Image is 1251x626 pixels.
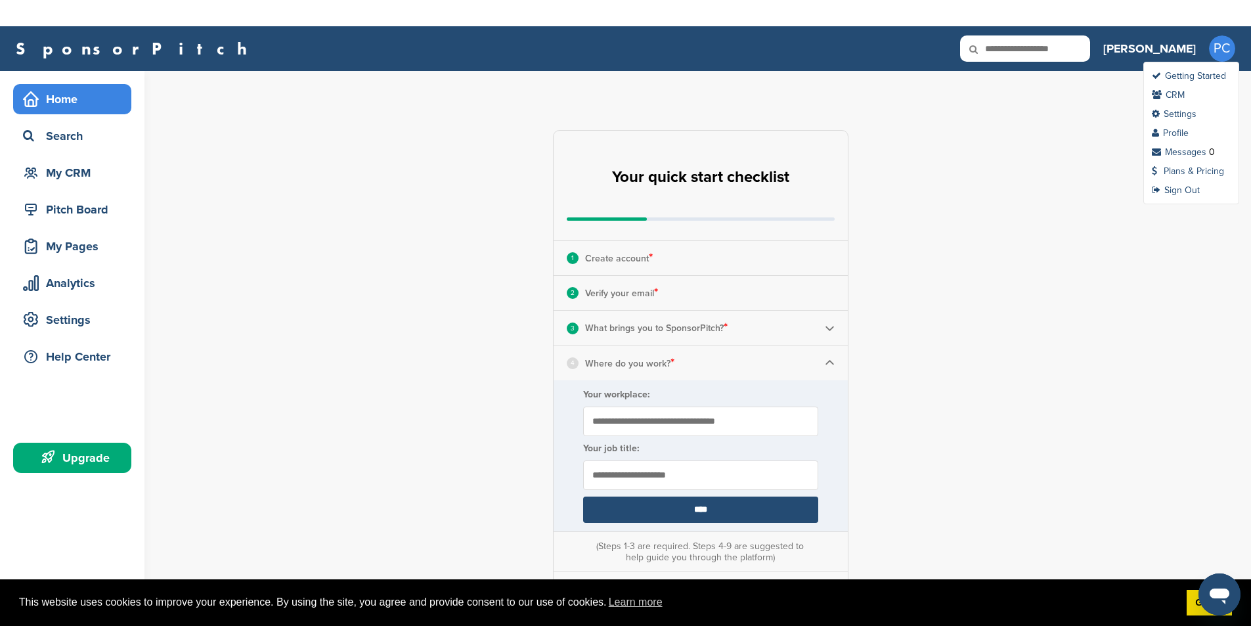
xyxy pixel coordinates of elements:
[1198,573,1240,615] iframe: Nút để khởi chạy cửa sổ nhắn tin
[1152,166,1224,177] a: Plans & Pricing
[825,358,835,368] img: Checklist arrow 1
[20,124,131,148] div: Search
[607,592,665,612] a: learn more about cookies
[567,287,579,299] div: 2
[1209,146,1215,158] div: 0
[16,40,255,57] a: SponsorPitch
[13,305,131,335] a: Settings
[1152,89,1185,101] a: CRM
[1152,108,1196,120] a: Settings
[825,323,835,333] img: Checklist arrow 2
[20,345,131,369] div: Help Center
[1103,39,1196,58] h3: [PERSON_NAME]
[20,271,131,295] div: Analytics
[567,323,579,334] div: 3
[585,284,658,302] p: Verify your email
[20,308,131,332] div: Settings
[20,161,131,185] div: My CRM
[13,443,131,473] a: Upgrade
[1152,127,1189,139] a: Profile
[13,231,131,261] a: My Pages
[13,158,131,188] a: My CRM
[1152,70,1226,81] a: Getting Started
[13,121,131,151] a: Search
[583,389,818,400] label: Your workplace:
[20,446,131,470] div: Upgrade
[13,268,131,298] a: Analytics
[585,355,674,372] p: Where do you work?
[585,319,728,336] p: What brings you to SponsorPitch?
[13,342,131,372] a: Help Center
[1152,146,1206,158] a: Messages
[567,357,579,369] div: 4
[1103,34,1196,63] a: [PERSON_NAME]
[13,194,131,225] a: Pitch Board
[1209,35,1235,62] span: PC
[593,541,807,563] div: (Steps 1-3 are required. Steps 4-9 are suggested to help guide you through the platform)
[20,198,131,221] div: Pitch Board
[1152,185,1200,196] a: Sign Out
[612,163,789,192] h2: Your quick start checklist
[19,592,1176,612] span: This website uses cookies to improve your experience. By using the site, you agree and provide co...
[583,443,818,454] label: Your job title:
[20,87,131,111] div: Home
[13,84,131,114] a: Home
[567,252,579,264] div: 1
[1187,590,1232,616] a: dismiss cookie message
[20,235,131,258] div: My Pages
[585,250,653,267] p: Create account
